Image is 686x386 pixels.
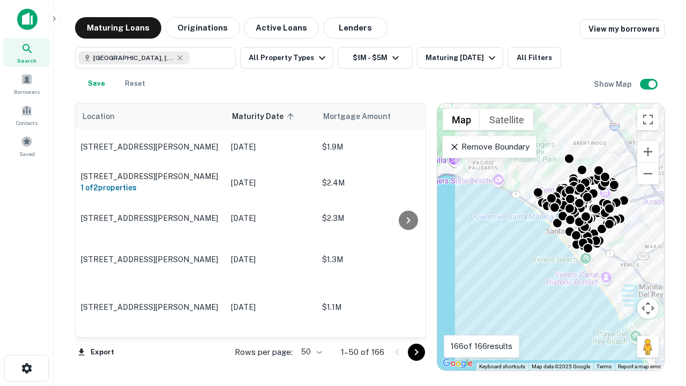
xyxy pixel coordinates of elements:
p: $1.9M [322,141,429,153]
a: Saved [3,131,50,160]
button: All Property Types [240,47,333,69]
th: Maturity Date [226,103,317,129]
button: Export [75,344,117,360]
a: Borrowers [3,69,50,98]
p: 166 of 166 results [451,340,512,353]
p: 1–50 of 166 [341,346,384,359]
button: Zoom out [637,163,659,184]
span: Borrowers [14,87,40,96]
p: [STREET_ADDRESS][PERSON_NAME] [81,213,220,223]
h6: 1 of 2 properties [81,182,220,194]
a: Contacts [3,100,50,129]
a: Open this area in Google Maps (opens a new window) [440,357,475,370]
p: Rows per page: [235,346,293,359]
p: [DATE] [231,177,311,189]
button: $1M - $5M [338,47,413,69]
p: [DATE] [231,141,311,153]
h6: Show Map [594,78,633,90]
button: Zoom in [637,141,659,162]
span: Location [82,110,115,123]
p: [STREET_ADDRESS][PERSON_NAME] [81,142,220,152]
button: All Filters [508,47,561,69]
button: Maturing Loans [75,17,161,39]
button: Keyboard shortcuts [479,363,525,370]
span: Map data ©2025 Google [532,363,590,369]
button: Active Loans [244,17,319,39]
button: Save your search to get updates of matches that match your search criteria. [79,73,114,94]
img: Google [440,357,475,370]
button: Toggle fullscreen view [637,109,659,130]
button: Originations [166,17,240,39]
button: Go to next page [408,344,425,361]
p: $1.3M [322,254,429,265]
th: Location [76,103,226,129]
p: [DATE] [231,254,311,265]
span: Contacts [16,118,38,127]
div: 0 0 [437,103,664,370]
a: View my borrowers [580,19,665,39]
p: $2.4M [322,177,429,189]
a: Terms [596,363,612,369]
div: 50 [297,344,324,360]
a: Report a map error [618,363,661,369]
span: Mortgage Amount [323,110,405,123]
a: Search [3,38,50,67]
span: Search [17,56,36,65]
span: Maturity Date [232,110,297,123]
p: Remove Boundary [449,140,529,153]
p: $2.3M [322,212,429,224]
button: Show satellite imagery [480,109,533,130]
button: Show street map [443,109,480,130]
img: capitalize-icon.png [17,9,38,30]
button: Maturing [DATE] [417,47,503,69]
p: [STREET_ADDRESS][PERSON_NAME] [81,302,220,312]
p: [DATE] [231,212,311,224]
p: $1.1M [322,301,429,313]
button: Lenders [323,17,387,39]
div: Maturing [DATE] [426,51,498,64]
p: [STREET_ADDRESS][PERSON_NAME] [81,255,220,264]
button: Map camera controls [637,298,659,319]
iframe: Chat Widget [632,300,686,352]
th: Mortgage Amount [317,103,435,129]
span: [GEOGRAPHIC_DATA], [GEOGRAPHIC_DATA], [GEOGRAPHIC_DATA] [93,53,174,63]
p: [STREET_ADDRESS][PERSON_NAME] [81,172,220,181]
span: Saved [19,150,35,158]
p: [DATE] [231,301,311,313]
button: Reset [118,73,152,94]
